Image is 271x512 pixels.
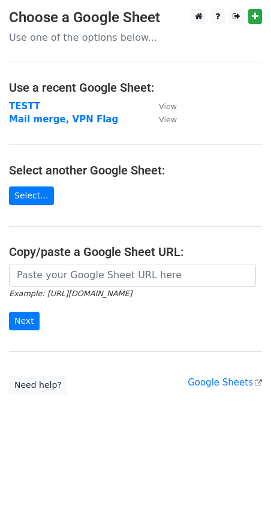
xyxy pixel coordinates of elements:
h4: Copy/paste a Google Sheet URL: [9,245,262,259]
small: View [159,102,177,111]
input: Paste your Google Sheet URL here [9,264,256,287]
h4: Use a recent Google Sheet: [9,80,262,95]
a: Google Sheets [188,377,262,388]
a: View [147,101,177,112]
a: Need help? [9,376,67,394]
h4: Select another Google Sheet: [9,163,262,177]
h3: Choose a Google Sheet [9,9,262,26]
small: View [159,115,177,124]
input: Next [9,312,40,330]
small: Example: [URL][DOMAIN_NAME] [9,289,132,298]
a: Select... [9,186,54,205]
a: TESTT [9,101,40,112]
a: Mail merge, VPN Flag [9,114,118,125]
a: View [147,114,177,125]
p: Use one of the options below... [9,31,262,44]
